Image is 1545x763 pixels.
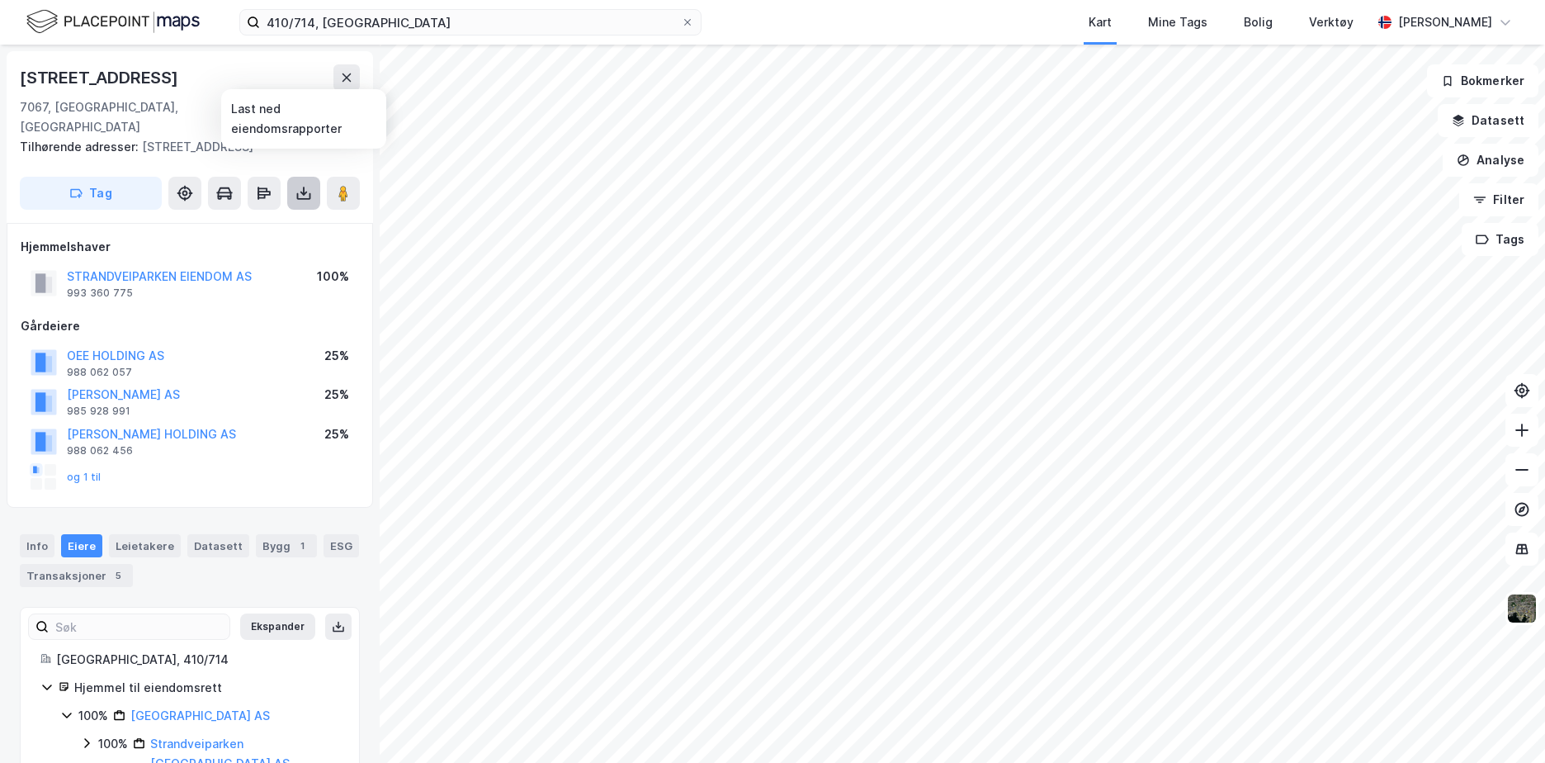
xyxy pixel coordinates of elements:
[130,708,270,723] a: [GEOGRAPHIC_DATA] AS
[1244,12,1273,32] div: Bolig
[20,564,133,587] div: Transaksjoner
[67,405,130,418] div: 985 928 991
[20,64,182,91] div: [STREET_ADDRESS]
[1427,64,1538,97] button: Bokmerker
[229,97,360,137] div: [GEOGRAPHIC_DATA], 410/714
[20,177,162,210] button: Tag
[20,97,229,137] div: 7067, [GEOGRAPHIC_DATA], [GEOGRAPHIC_DATA]
[260,10,681,35] input: Søk på adresse, matrikkel, gårdeiere, leietakere eller personer
[49,614,229,639] input: Søk
[67,366,132,379] div: 988 062 057
[324,534,359,557] div: ESG
[324,346,349,366] div: 25%
[324,385,349,405] div: 25%
[56,650,339,670] div: [GEOGRAPHIC_DATA], 410/714
[1398,12,1492,32] div: [PERSON_NAME]
[109,534,181,557] div: Leietakere
[1443,144,1538,177] button: Analyse
[1462,684,1545,763] iframe: Chat Widget
[294,538,310,554] div: 1
[21,237,359,257] div: Hjemmelshaver
[110,567,126,584] div: 5
[61,534,102,557] div: Eiere
[1438,104,1538,137] button: Datasett
[20,140,142,154] span: Tilhørende adresser:
[78,706,108,726] div: 100%
[1089,12,1112,32] div: Kart
[67,287,133,300] div: 993 360 775
[1148,12,1207,32] div: Mine Tags
[324,424,349,444] div: 25%
[26,7,200,36] img: logo.f888ab2527a4732fd821a326f86c7f29.svg
[256,534,317,557] div: Bygg
[1309,12,1354,32] div: Verktøy
[1506,593,1538,624] img: 9k=
[187,534,249,557] div: Datasett
[74,678,339,698] div: Hjemmel til eiendomsrett
[240,614,315,640] button: Ekspander
[20,534,54,557] div: Info
[1462,684,1545,763] div: Kontrollprogram for chat
[1462,223,1538,256] button: Tags
[98,734,128,754] div: 100%
[317,267,349,287] div: 100%
[1459,183,1538,216] button: Filter
[67,444,133,457] div: 988 062 456
[21,316,359,336] div: Gårdeiere
[20,137,347,157] div: [STREET_ADDRESS]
